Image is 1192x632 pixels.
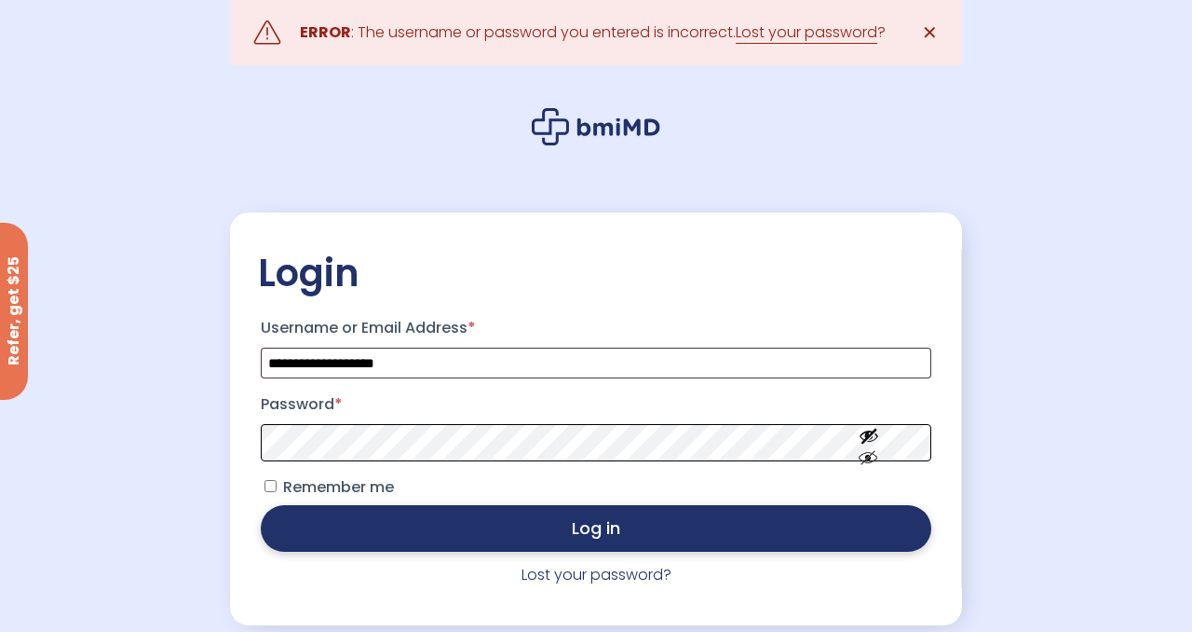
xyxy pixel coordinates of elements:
button: Log in [261,505,931,552]
label: Username or Email Address [261,313,931,343]
label: Password [261,390,931,419]
a: Lost your password? [521,564,671,585]
span: ✕ [922,20,938,46]
strong: ERROR [300,21,351,43]
button: Show password [817,411,921,475]
a: ✕ [911,14,948,51]
h2: Login [258,250,934,296]
div: : The username or password you entered is incorrect. ? [300,20,886,46]
a: Lost your password [736,21,877,44]
input: Remember me [264,480,277,492]
span: Remember me [283,476,394,498]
